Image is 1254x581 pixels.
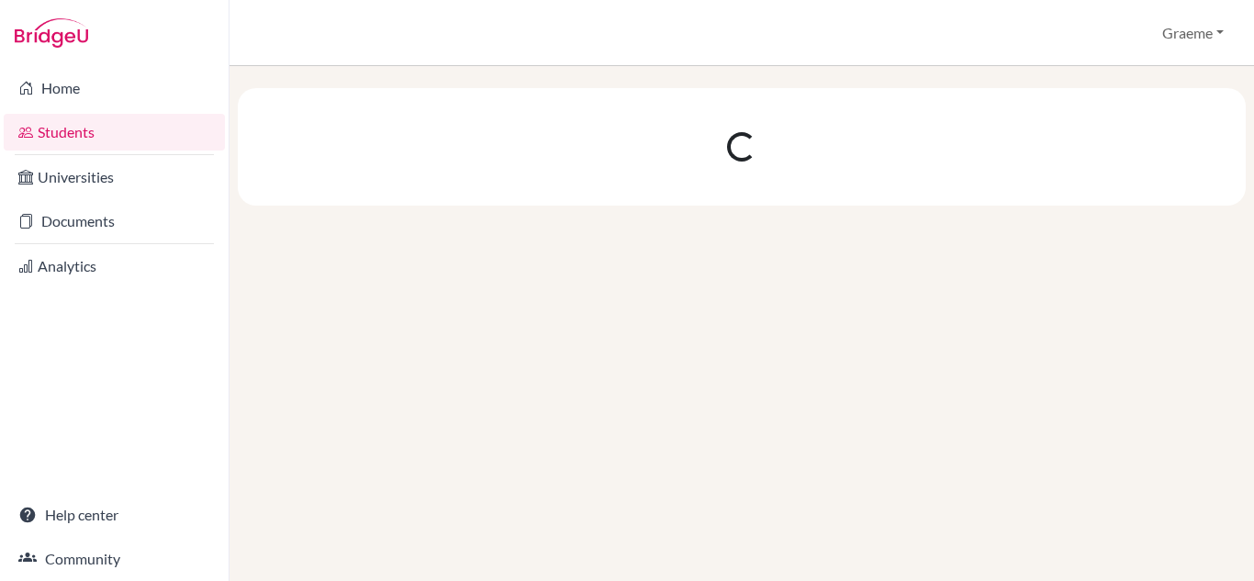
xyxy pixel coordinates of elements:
a: Help center [4,497,225,533]
a: Home [4,70,225,106]
img: Bridge-U [15,18,88,48]
button: Graeme [1154,16,1232,50]
a: Community [4,541,225,577]
a: Documents [4,203,225,240]
a: Analytics [4,248,225,285]
a: Students [4,114,225,151]
a: Universities [4,159,225,196]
